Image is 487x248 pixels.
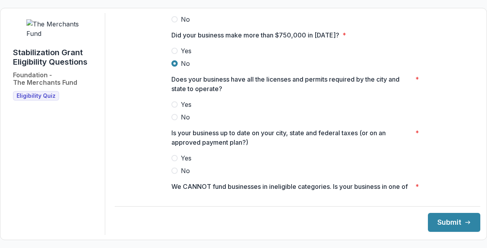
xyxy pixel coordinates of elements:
[181,153,191,163] span: Yes
[171,128,412,147] p: Is your business up to date on your city, state and federal taxes (or on an approved payment plan?)
[171,75,412,93] p: Does your business have all the licenses and permits required by the city and state to operate?
[428,213,480,232] button: Submit
[13,71,77,86] h2: Foundation - The Merchants Fund
[181,59,190,68] span: No
[181,46,191,56] span: Yes
[181,100,191,109] span: Yes
[26,19,86,38] img: The Merchants Fund
[181,112,190,122] span: No
[171,182,412,201] p: We CANNOT fund businesses in ineligible categories. Is your business in one of these categories?
[17,93,56,99] span: Eligibility Quiz
[13,48,99,67] h1: Stabilization Grant Eligibility Questions
[171,30,339,40] p: Did your business make more than $750,000 in [DATE]?
[181,15,190,24] span: No
[181,166,190,175] span: No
